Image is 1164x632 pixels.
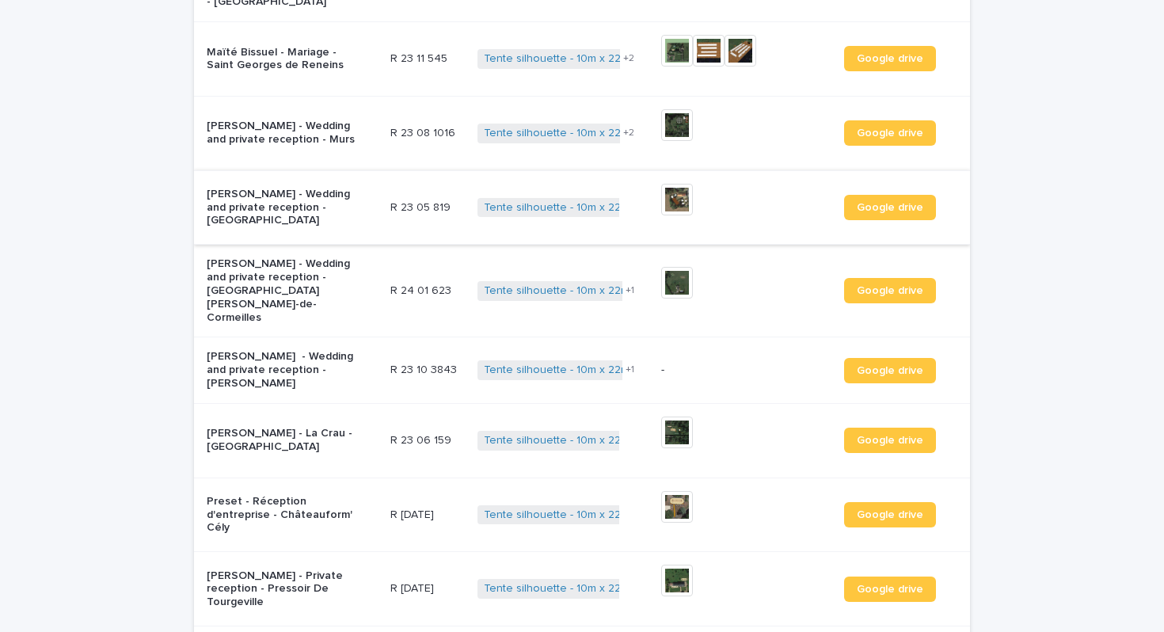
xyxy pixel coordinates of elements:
[857,435,923,446] span: Google drive
[194,478,970,552] tr: Preset - Réception d'entreprise - Châteauform' CélyR [DATE]R [DATE] Tente silhouette - 10m x 22m ...
[194,96,970,170] tr: [PERSON_NAME] - Wedding and private reception - MursR 23 08 1016R 23 08 1016 Tente silhouette - 1...
[194,403,970,478] tr: [PERSON_NAME] - La Crau - [GEOGRAPHIC_DATA]R 23 06 159R 23 06 159 Tente silhouette - 10m x 22m Go...
[661,364,820,377] p: -
[207,188,365,227] p: [PERSON_NAME] - Wedding and private reception - [GEOGRAPHIC_DATA]
[844,502,936,527] a: Google drive
[484,52,630,66] a: Tente silhouette - 10m x 22m
[857,128,923,139] span: Google drive
[207,120,365,147] p: [PERSON_NAME] - Wedding and private reception - Murs
[484,284,630,298] a: Tente silhouette - 10m x 22m
[207,427,365,454] p: [PERSON_NAME] - La Crau - [GEOGRAPHIC_DATA]
[390,505,437,522] p: R [DATE]
[844,358,936,383] a: Google drive
[207,495,365,535] p: Preset - Réception d'entreprise - Châteauform' Cély
[390,431,455,447] p: R 23 06 159
[484,508,630,522] a: Tente silhouette - 10m x 22m
[844,195,936,220] a: Google drive
[623,54,634,63] span: + 2
[857,509,923,520] span: Google drive
[194,245,970,337] tr: [PERSON_NAME] - Wedding and private reception - [GEOGRAPHIC_DATA][PERSON_NAME]-de-CormeillesR 24 ...
[626,286,634,295] span: + 1
[390,198,454,215] p: R 23 05 819
[844,577,936,602] a: Google drive
[390,49,451,66] p: R 23 11 545
[207,350,365,390] p: [PERSON_NAME] - Wedding and private reception - [PERSON_NAME]
[844,428,936,453] a: Google drive
[484,201,630,215] a: Tente silhouette - 10m x 22m
[844,120,936,146] a: Google drive
[390,124,458,140] p: R 23 08 1016
[844,46,936,71] a: Google drive
[484,364,630,377] a: Tente silhouette - 10m x 22m
[390,281,455,298] p: R 24 01 623
[390,579,437,596] p: R [DATE]
[194,552,970,626] tr: [PERSON_NAME] - Private reception - Pressoir De TourgevilleR [DATE]R [DATE] Tente silhouette - 10...
[857,202,923,213] span: Google drive
[194,337,970,403] tr: [PERSON_NAME] - Wedding and private reception - [PERSON_NAME]R 23 10 3843R 23 10 3843 Tente silho...
[390,360,460,377] p: R 23 10 3843
[623,128,634,138] span: + 2
[484,127,630,140] a: Tente silhouette - 10m x 22m
[857,285,923,296] span: Google drive
[857,53,923,64] span: Google drive
[484,582,630,596] a: Tente silhouette - 10m x 22m
[194,170,970,245] tr: [PERSON_NAME] - Wedding and private reception - [GEOGRAPHIC_DATA]R 23 05 819R 23 05 819 Tente sil...
[626,365,634,375] span: + 1
[207,257,365,324] p: [PERSON_NAME] - Wedding and private reception - [GEOGRAPHIC_DATA][PERSON_NAME]-de-Cormeilles
[484,434,630,447] a: Tente silhouette - 10m x 22m
[207,569,365,609] p: [PERSON_NAME] - Private reception - Pressoir De Tourgeville
[207,46,365,73] p: Maïté Bissuel - Mariage - Saint Georges de Reneins
[857,365,923,376] span: Google drive
[844,278,936,303] a: Google drive
[194,21,970,96] tr: Maïté Bissuel - Mariage - Saint Georges de ReneinsR 23 11 545R 23 11 545 Tente silhouette - 10m x...
[857,584,923,595] span: Google drive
